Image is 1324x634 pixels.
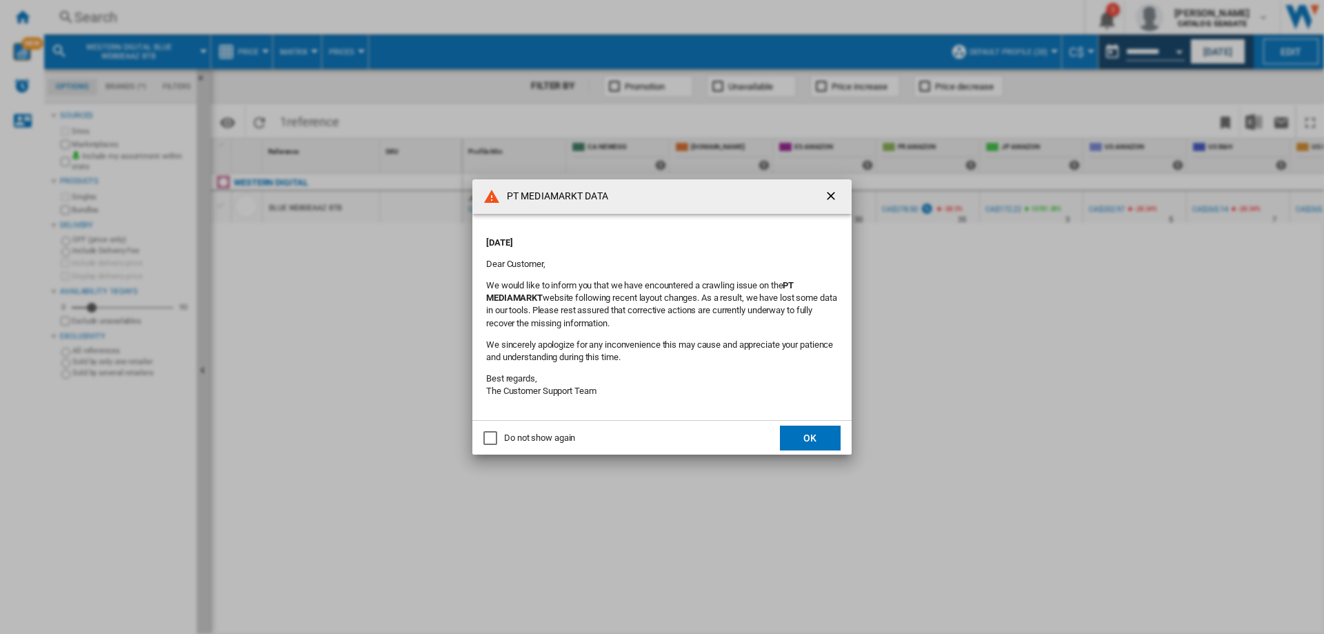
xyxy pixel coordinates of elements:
[472,179,852,455] md-dialog: PT MEDIAMARKT ...
[819,183,846,210] button: getI18NText('BUTTONS.CLOSE_DIALOG')
[486,339,838,364] p: We sincerely apologize for any inconvenience this may cause and appreciate your patience and unde...
[486,279,838,330] p: We would like to inform you that we have encountered a crawling issue on the website following re...
[504,432,575,444] div: Do not show again
[824,189,841,206] ng-md-icon: getI18NText('BUTTONS.CLOSE_DIALOG')
[483,432,575,445] md-checkbox: Do not show again
[486,373,838,397] p: Best regards, The Customer Support Team
[780,426,841,450] button: OK
[486,237,512,248] strong: [DATE]
[500,190,608,204] h4: PT MEDIAMARKT DATA
[486,258,838,270] p: Dear Customer,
